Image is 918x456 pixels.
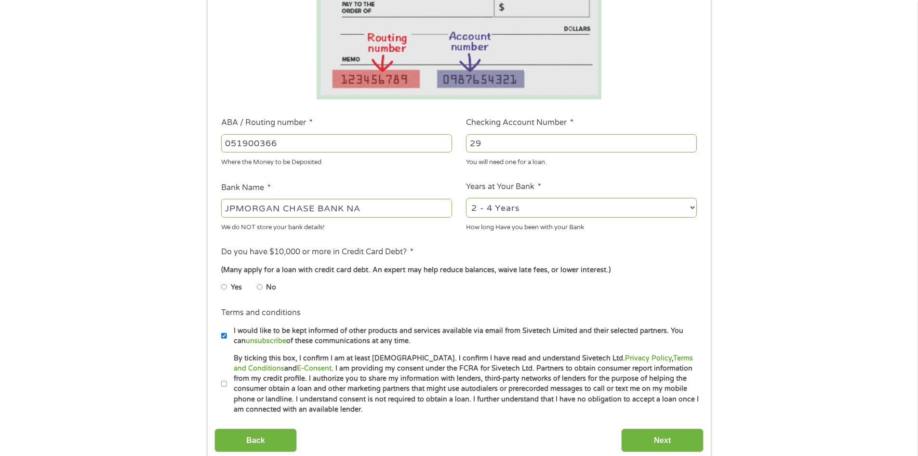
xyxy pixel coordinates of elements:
[221,183,271,193] label: Bank Name
[466,154,697,167] div: You will need one for a loan.
[221,308,301,318] label: Terms and conditions
[246,337,286,345] a: unsubscribe
[266,282,276,293] label: No
[466,182,541,192] label: Years at Your Bank
[231,282,242,293] label: Yes
[466,134,697,152] input: 345634636
[466,118,573,128] label: Checking Account Number
[221,219,452,232] div: We do NOT store your bank details!
[221,154,452,167] div: Where the Money to be Deposited
[625,354,672,362] a: Privacy Policy
[221,118,313,128] label: ABA / Routing number
[227,326,700,346] label: I would like to be kept informed of other products and services available via email from Sivetech...
[234,354,693,373] a: Terms and Conditions
[221,247,413,257] label: Do you have $10,000 or more in Credit Card Debt?
[214,428,297,452] input: Back
[297,364,332,373] a: E-Consent
[227,353,700,415] label: By ticking this box, I confirm I am at least [DEMOGRAPHIC_DATA]. I confirm I have read and unders...
[221,134,452,152] input: 263177916
[221,265,696,276] div: (Many apply for a loan with credit card debt. An expert may help reduce balances, waive late fees...
[466,219,697,232] div: How long Have you been with your Bank
[621,428,704,452] input: Next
